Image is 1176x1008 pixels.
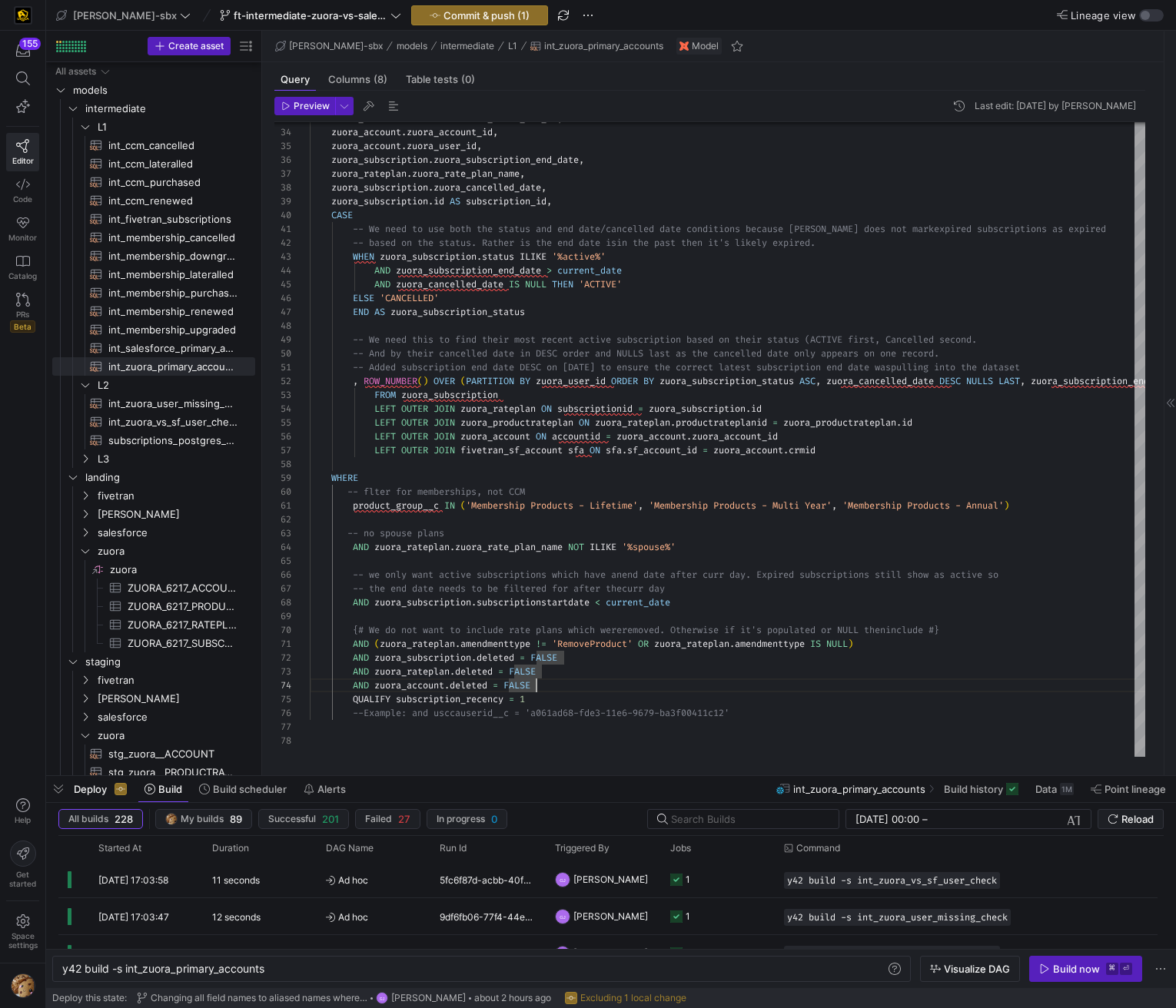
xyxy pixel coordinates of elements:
span: Build [158,783,182,795]
a: int_ccm_cancelled​​​​​​​​​​ [52,136,255,154]
span: LEFT [374,403,396,415]
div: Press SPACE to select this row. [52,191,255,210]
span: , [477,140,482,152]
span: zuora_subscription [401,389,498,401]
span: , [541,181,546,194]
span: zuora_subscription_end_date [434,154,579,166]
span: int_zuora_primary_accounts​​​​​​​​​​ [108,358,238,376]
span: int_membership_renewed​​​​​​​​​​ [108,303,238,320]
span: BY [520,375,530,387]
a: int_membership_downgraded​​​​​​​​​​ [52,247,255,265]
span: PRs [16,310,29,319]
a: int_zuora_user_missing_check​​​​​​​​​​ [52,394,255,413]
span: > [546,264,552,277]
span: . [428,195,434,207]
span: . [428,181,434,194]
span: ubscription based on their status (ACTIVE first, C [622,333,891,346]
span: Space settings [8,931,38,950]
div: Press SPACE to select this row. [52,247,255,265]
span: ancelled second. [891,333,977,346]
span: Query [281,75,310,85]
a: int_membership_upgraded​​​​​​​​​​ [52,320,255,339]
span: Create asset [168,41,224,51]
div: Press SPACE to select this row. [52,81,255,99]
span: All builds [68,814,108,824]
div: Press SPACE to select this row. [52,394,255,413]
span: zuora_cancelled_date [826,375,934,387]
span: status [482,250,514,263]
button: models [393,37,431,55]
a: stg_zuora__PRODUCTRATEPLAN​​​​​​​​​​ [52,763,255,781]
span: Table tests [406,75,475,85]
span: int_membership_cancelled​​​​​​​​​​ [108,229,238,247]
span: FROM [374,389,396,401]
span: zuora​​​​​​​​ [110,561,253,579]
span: stg_zuora__PRODUCTRATEPLAN​​​​​​​​​​ [108,764,238,781]
span: id [434,195,444,207]
div: Press SPACE to select this row. [52,339,255,357]
span: AS [450,195,460,207]
span: ORDER [611,375,638,387]
a: subscriptions_postgres_kafka_joined_view​​​​​​​​​​ [52,431,255,449]
span: int_zuora_primary_accounts [544,41,663,51]
span: , [816,375,821,387]
span: ( [460,375,466,387]
span: zuora_user_id [536,375,606,387]
span: L3 [98,450,253,468]
button: Visualize DAG [920,956,1020,982]
span: DESC [939,375,961,387]
span: about 2 hours ago [474,993,551,1003]
span: ILIKE [520,250,546,263]
span: '%active%' [552,250,606,263]
span: fivetran [98,671,253,689]
span: zuora_subscription_status [390,306,525,318]
div: 53 [274,388,291,402]
span: current_date [557,264,622,277]
span: Changing all field names to aliased names where neccesary in L2 and task [151,993,367,1003]
span: landing [85,469,253,486]
span: Commit & push (1) [443,9,530,22]
div: 45 [274,277,291,291]
button: Failed27 [355,809,420,829]
span: 'ACTIVE' [579,278,622,290]
span: AND [374,278,390,290]
div: 36 [274,153,291,167]
span: . [428,154,434,166]
span: JOIN [434,403,455,415]
span: (0) [461,75,475,85]
span: [PERSON_NAME] [98,506,253,523]
div: All assets [55,66,96,77]
span: 228 [115,813,133,825]
div: 44 [274,264,291,277]
span: -- based on the status. Rather is the end date is [353,237,616,249]
span: in the past then it's likely expired. [616,237,816,249]
span: int_ccm_purchased​​​​​​​​​​ [108,174,238,191]
div: 155 [19,38,41,50]
div: 9df6fb06-77f4-44e7-8948-12215be1774b [430,898,546,934]
div: Press SPACE to select this row. [52,357,255,376]
div: 43 [274,250,291,264]
a: Catalog [6,248,39,287]
a: Monitor [6,210,39,248]
a: int_zuora_vs_sf_user_check​​​​​​​​​​ [52,413,255,431]
div: Press SPACE to select this row. [52,265,255,283]
a: Editor [6,133,39,171]
span: Visualize DAG [944,963,1010,975]
span: Reload [1121,813,1154,825]
span: subscription_id [466,195,546,207]
div: Press SPACE to select this row. [52,708,255,726]
span: My builds [181,814,224,824]
span: , [493,126,498,138]
span: int_membership_downgraded​​​​​​​​​​ [108,247,238,265]
button: Build history [937,776,1025,802]
span: . [477,250,482,263]
span: Catalog [8,271,37,280]
span: zuora_subscription_status [659,375,794,387]
span: Alerts [317,783,346,795]
span: zuora [98,727,253,744]
div: Press SPACE to select this row. [52,542,255,560]
span: , [520,167,525,180]
span: Code [13,194,32,204]
span: L1 [508,41,517,51]
span: zuora_subscription [380,250,477,263]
